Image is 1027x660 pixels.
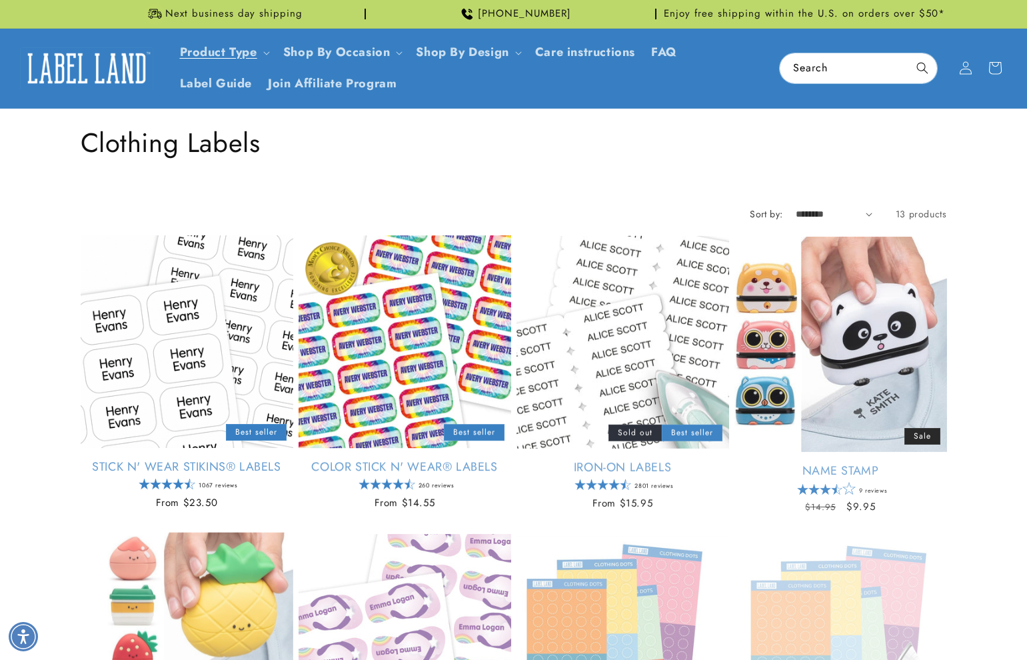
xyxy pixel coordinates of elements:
span: Label Guide [180,76,253,91]
a: Product Type [180,43,257,61]
span: Next business day shipping [165,7,303,21]
span: Care instructions [535,45,635,60]
img: Label Land [20,47,153,89]
a: Name Stamp [734,462,947,477]
button: Search [908,53,937,83]
summary: Product Type [172,37,275,68]
label: Sort by: [750,207,782,221]
a: FAQ [643,37,685,68]
summary: Shop By Design [408,37,526,68]
span: FAQ [651,45,677,60]
span: [PHONE_NUMBER] [478,7,571,21]
span: Join Affiliate Program [268,76,397,91]
a: Label Land [15,43,159,94]
a: Stick N' Wear Stikins® Labels [81,459,293,475]
h1: Clothing Labels [81,125,947,160]
a: Iron-On Labels [516,459,729,475]
span: Enjoy free shipping within the U.S. on orders over $50* [664,7,945,21]
a: Care instructions [527,37,643,68]
span: Shop By Occasion [283,45,391,60]
iframe: Gorgias Floating Chat [747,597,1014,647]
a: Join Affiliate Program [260,68,405,99]
span: 13 products [896,207,947,221]
a: Color Stick N' Wear® Labels [299,459,511,475]
summary: Shop By Occasion [275,37,409,68]
div: Accessibility Menu [9,622,38,651]
a: Shop By Design [416,43,509,61]
a: Label Guide [172,68,261,99]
